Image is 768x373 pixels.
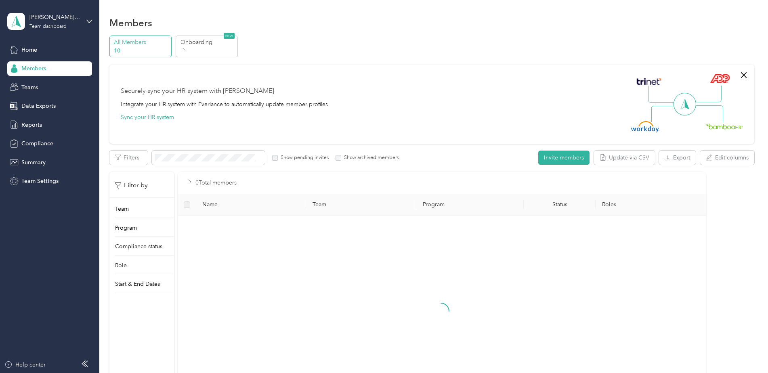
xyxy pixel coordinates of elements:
span: Home [21,46,37,54]
p: All Members [114,38,169,46]
span: Teams [21,83,38,92]
img: Line Right Up [693,86,722,103]
p: Start & End Dates [115,280,160,288]
th: Roles [596,194,706,216]
div: Team dashboard [29,24,67,29]
span: Name [202,201,300,208]
div: Securely sync your HR system with [PERSON_NAME] [121,86,274,96]
p: Filter by [115,180,148,191]
th: Team [306,194,416,216]
button: Sync your HR system [121,113,174,122]
p: Program [115,224,137,232]
p: Team [115,205,129,213]
span: Members [21,64,46,73]
span: Compliance [21,139,53,148]
th: Name [196,194,306,216]
h1: Members [109,19,152,27]
span: Summary [21,158,46,167]
img: BambooHR [706,124,743,129]
p: Onboarding [180,38,235,46]
p: Role [115,261,127,270]
label: Show pending invites [278,154,329,161]
img: ADP [710,74,730,83]
div: Integrate your HR system with Everlance to automatically update member profiles. [121,100,329,109]
img: Line Left Up [648,86,676,103]
img: Line Right Down [695,105,723,123]
img: Trinet [635,76,663,87]
button: Help center [4,360,46,369]
label: Show archived members [341,154,399,161]
div: [PERSON_NAME] team [29,13,80,21]
th: Program [416,194,524,216]
button: Filters [109,151,148,165]
button: Update via CSV [594,151,655,165]
span: NEW [224,33,235,39]
p: 10 [114,46,169,55]
p: Compliance status [115,242,162,251]
span: Data Exports [21,102,56,110]
span: Reports [21,121,42,129]
span: Team Settings [21,177,59,185]
img: Workday [631,121,659,132]
button: Invite members [538,151,590,165]
p: 0 Total members [195,178,237,187]
iframe: Everlance-gr Chat Button Frame [723,328,768,373]
img: Line Left Down [651,105,679,122]
button: Edit columns [700,151,754,165]
th: Status [524,194,595,216]
button: Export [659,151,696,165]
